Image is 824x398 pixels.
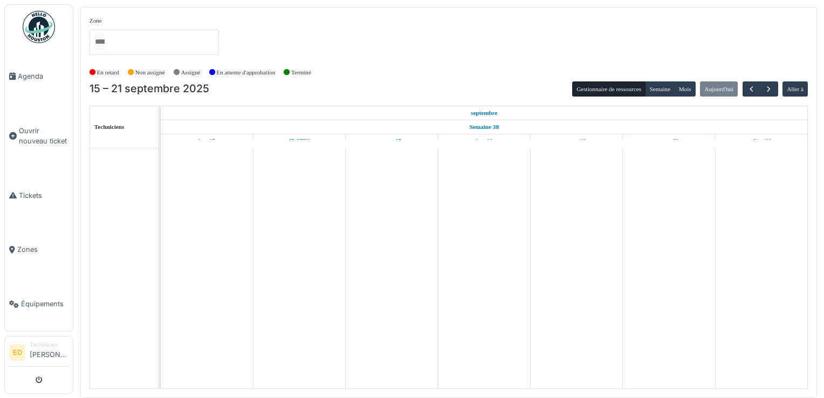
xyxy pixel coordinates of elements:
a: Agenda [5,49,73,104]
label: Zone [90,16,102,25]
button: Aller à [782,81,808,97]
span: Agenda [18,71,68,81]
label: Terminé [291,68,311,77]
a: 16 septembre 2025 [286,134,312,148]
span: Techniciens [94,123,125,130]
button: Précédent [743,81,760,97]
a: ED Technicien[PERSON_NAME] [9,341,68,367]
img: Badge_color-CXgf-gQk.svg [23,11,55,43]
label: En attente d'approbation [216,68,275,77]
li: [PERSON_NAME] [30,341,68,364]
a: 19 septembre 2025 [565,134,588,148]
span: Tickets [19,190,68,201]
label: Non assigné [135,68,165,77]
a: 15 septembre 2025 [195,134,218,148]
button: Suivant [760,81,778,97]
button: Semaine [645,81,675,97]
label: Assigné [181,68,201,77]
span: Équipements [21,299,68,309]
button: Aujourd'hui [700,81,738,97]
button: Gestionnaire de ressources [572,81,646,97]
label: En retard [97,68,119,77]
a: 18 septembre 2025 [473,134,496,148]
a: Tickets [5,168,73,223]
a: Équipements [5,277,73,331]
div: Technicien [30,341,68,349]
a: 15 septembre 2025 [468,106,500,120]
span: Zones [17,244,68,255]
a: Semaine 38 [467,120,502,134]
a: Ouvrir nouveau ticket [5,104,73,168]
a: 20 septembre 2025 [657,134,682,148]
input: Tous [94,34,105,50]
li: ED [9,345,25,361]
a: 21 septembre 2025 [750,134,774,148]
a: Zones [5,223,73,277]
button: Mois [674,81,696,97]
span: Ouvrir nouveau ticket [19,126,68,146]
a: 17 septembre 2025 [380,134,404,148]
h2: 15 – 21 septembre 2025 [90,83,209,95]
